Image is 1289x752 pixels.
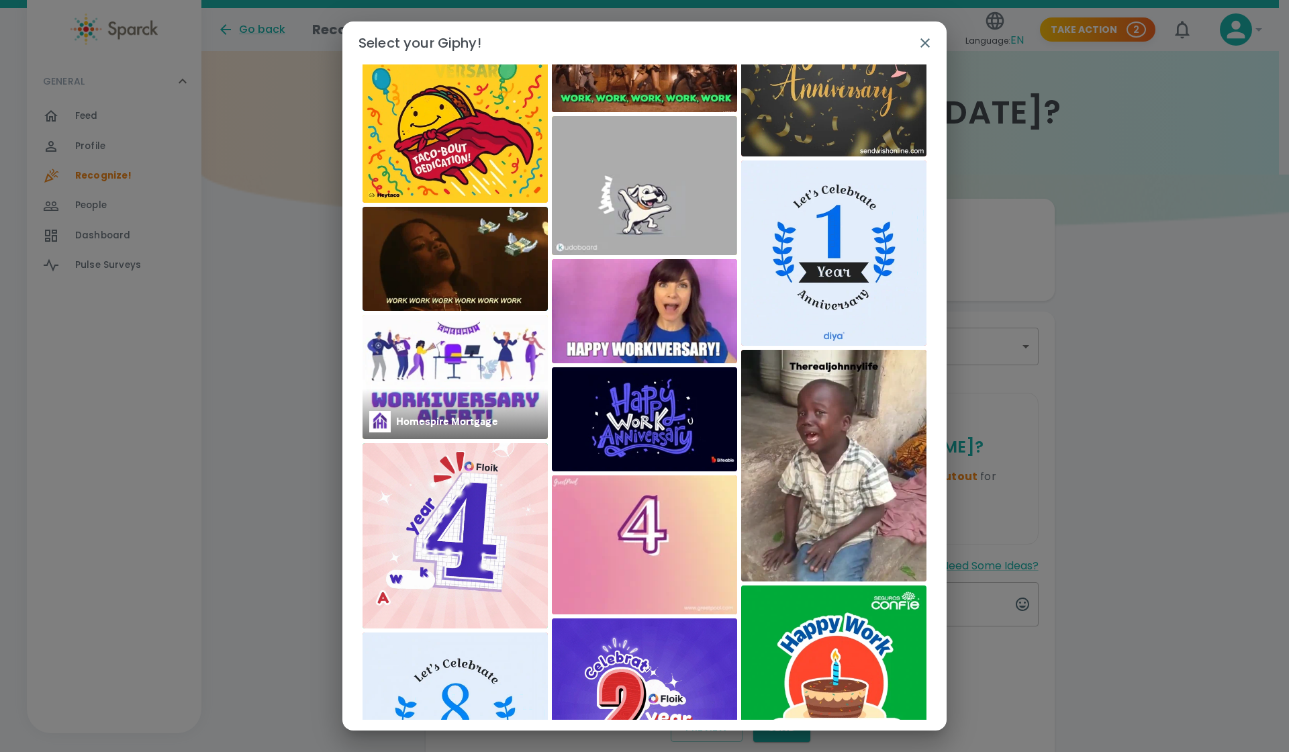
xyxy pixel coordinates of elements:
[552,20,737,115] img: Music Video GIF
[363,446,548,631] img: GetFloik GIF
[741,352,926,584] img: Chocolate Chip Cookie Laughing GIF
[552,119,737,258] img: Kudoboard GIF
[552,262,737,366] img: Work Anniversary GIF by Your Happy Workplace
[396,416,497,432] div: Homespire Mortgage
[363,318,548,442] img: Work Anniversary GIF by Homespire Mortgage
[342,21,947,64] h2: Select your Giphy!
[741,163,926,348] img: One Year Work Anniversary GIF by DiyaUA
[552,478,737,617] img: Happy Congrats GIF by www.greetpool.com
[363,209,548,314] img: work work work GIF
[363,20,548,205] img: HeyTacoapp GIF
[369,414,391,435] img: 80h.jpg
[552,370,737,474] img: Celebrate Happy Anniversary GIF by Biteable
